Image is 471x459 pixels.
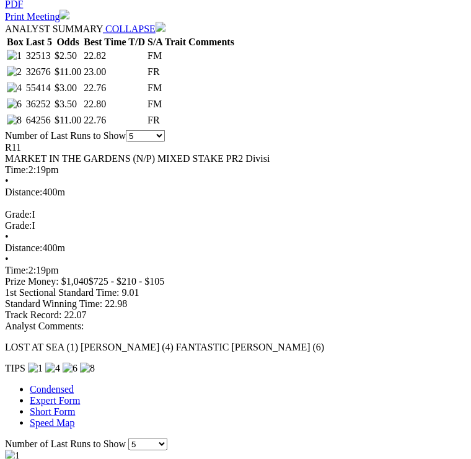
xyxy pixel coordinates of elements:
span: Standard Winning Time: [5,298,102,309]
td: 64256 [25,114,53,127]
span: Time: [5,164,29,175]
img: 6 [7,99,22,110]
span: Track Record: [5,310,61,320]
td: 23.00 [83,66,146,78]
span: 22.07 [64,310,86,320]
span: 22.98 [105,298,127,309]
td: 55414 [25,82,53,94]
th: S/A Trait [147,36,187,48]
span: Distance: [5,243,42,253]
img: 4 [7,82,22,94]
td: FR [147,114,187,127]
span: • [5,176,9,186]
a: COLLAPSE [103,24,165,34]
img: 1 [28,363,43,374]
img: 8 [80,363,95,374]
img: 4 [45,363,60,374]
th: Odds [54,36,82,48]
span: Grade: [5,209,32,220]
td: FR [147,66,187,78]
div: ANALYST SUMMARY [5,22,466,35]
div: MARKET IN THE GARDENS (N/P) MIXED STAKE PR2 Divisi [5,153,466,164]
td: FM [147,50,187,62]
th: Best Time T/D [83,36,146,48]
p: LOST AT SEA (1) [PERSON_NAME] (4) FANTASTIC [PERSON_NAME] (6) [5,342,466,353]
span: $3.50 [55,99,77,109]
div: 2:19pm [5,265,466,276]
a: Speed Map [30,417,74,428]
span: TIPS [5,363,25,373]
span: $3.00 [55,82,77,93]
td: 32676 [25,66,53,78]
span: Grade: [5,220,32,231]
span: Time: [5,265,29,275]
span: $2.50 [55,50,77,61]
img: chevron-down-white.svg [156,22,165,32]
span: Analyst Comments: [5,321,84,331]
th: Box [6,36,24,48]
span: • [5,254,9,264]
a: Short Form [30,406,75,417]
span: R11 [5,142,21,153]
span: $11.00 [55,66,81,77]
div: Number of Last Runs to Show [5,130,466,142]
td: 22.82 [83,50,146,62]
div: I [5,209,466,220]
div: 400m [5,187,466,198]
span: Distance: [5,187,42,197]
td: 32513 [25,50,53,62]
div: Prize Money: $1,040 [5,276,466,287]
div: 2:19pm [5,164,466,176]
td: 22.76 [83,82,146,94]
span: $11.00 [55,115,81,125]
img: printer.svg [59,10,69,20]
th: Comments [188,36,235,48]
a: Print Meeting [5,11,69,22]
div: I [5,220,466,231]
img: 2 [7,66,22,78]
span: • [5,231,9,242]
span: 9.01 [121,287,139,298]
div: 400m [5,243,466,254]
img: 1 [7,50,22,61]
td: FM [147,98,187,110]
img: 6 [63,363,77,374]
td: 36252 [25,98,53,110]
td: 22.76 [83,114,146,127]
a: Expert Form [30,395,80,406]
span: COLLAPSE [105,24,156,34]
td: FM [147,82,187,94]
th: Last 5 [25,36,53,48]
img: 8 [7,115,22,126]
span: Number of Last Runs to Show [5,439,126,449]
a: Condensed [30,384,74,394]
td: 22.80 [83,98,146,110]
span: 1st Sectional Standard Time: [5,287,119,298]
span: $725 - $210 - $105 [89,276,165,287]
